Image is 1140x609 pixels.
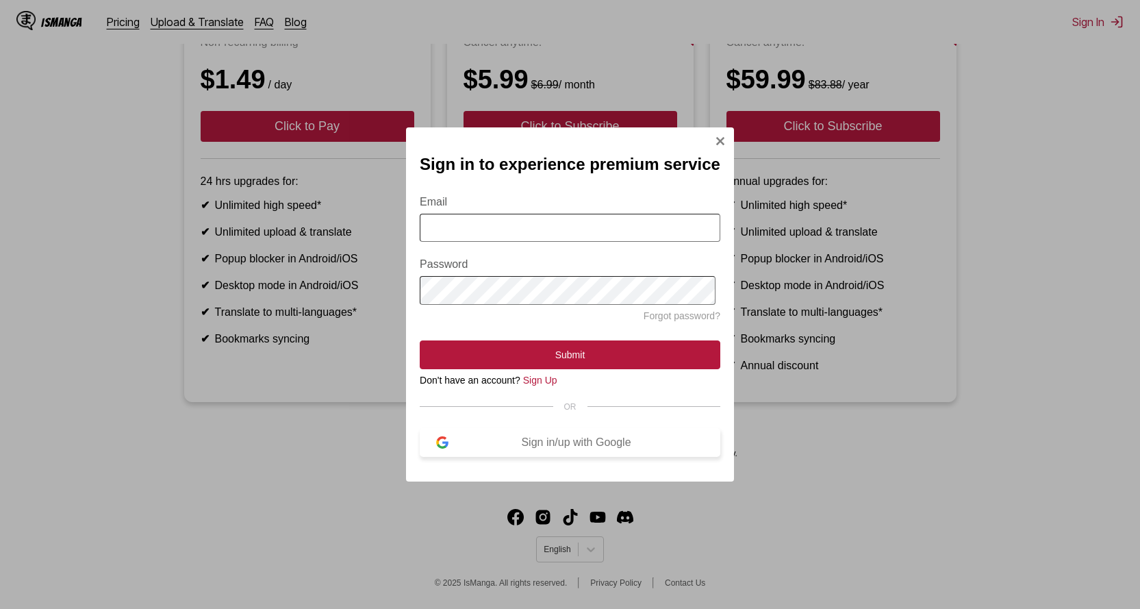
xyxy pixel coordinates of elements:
img: Close [715,136,726,147]
label: Password [420,258,720,271]
a: Forgot password? [644,310,720,321]
a: Sign Up [523,375,557,386]
button: Submit [420,340,720,369]
div: OR [420,402,720,412]
h2: Sign in to experience premium service [420,155,720,174]
div: Don't have an account? [420,375,720,386]
button: Sign in/up with Google [420,428,720,457]
img: google-logo [436,436,448,449]
div: Sign In Modal [406,127,734,482]
div: Sign in/up with Google [448,436,704,449]
label: Email [420,196,720,208]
